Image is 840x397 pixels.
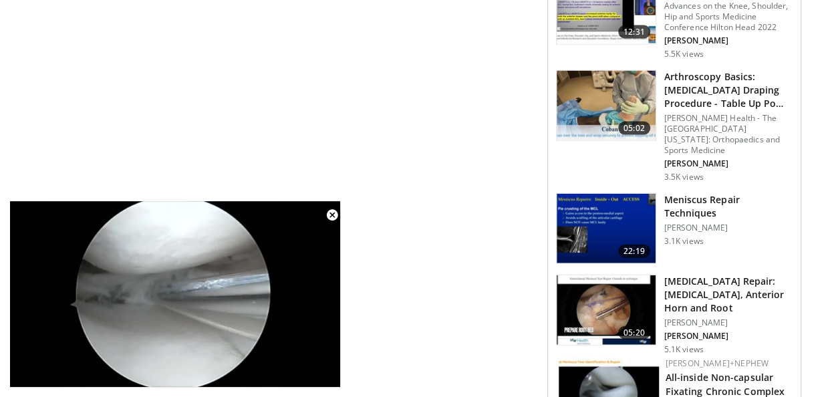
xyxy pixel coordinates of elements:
[664,331,793,342] p: [PERSON_NAME]
[664,223,793,233] p: [PERSON_NAME]
[319,201,345,229] button: Close
[664,236,704,247] p: 3.1K views
[664,35,793,46] p: [PERSON_NAME]
[556,70,793,182] a: 05:02 Arthroscopy Basics: [MEDICAL_DATA] Draping Procedure - Table Up Po… [PERSON_NAME] Health - ...
[9,201,341,388] video-js: Video Player
[664,172,704,182] p: 3.5K views
[664,113,793,156] p: [PERSON_NAME] Health - The [GEOGRAPHIC_DATA][US_STATE]: Orthopaedics and Sports Medicine
[618,245,650,258] span: 22:19
[618,122,650,135] span: 05:02
[664,344,704,355] p: 5.1K views
[618,25,650,39] span: 12:31
[556,275,793,355] a: 05:20 [MEDICAL_DATA] Repair: [MEDICAL_DATA], Anterior Horn and Root [PERSON_NAME] [PERSON_NAME] 5...
[556,193,793,264] a: 22:19 Meniscus Repair Techniques [PERSON_NAME] 3.1K views
[557,194,656,263] img: d7c155e4-6827-4b21-b19c-fb422b4aaa41.150x105_q85_crop-smart_upscale.jpg
[664,193,793,220] h3: Meniscus Repair Techniques
[664,70,793,110] h3: Arthroscopy Basics: [MEDICAL_DATA] Draping Procedure - Table Up Po…
[557,275,656,345] img: 6fd4a45a-5b97-4599-94ef-10dbe799a1a7.150x105_q85_crop-smart_upscale.jpg
[557,71,656,140] img: 713490ac-eeae-4ba4-8710-dce86352a06e.150x105_q85_crop-smart_upscale.jpg
[664,317,793,328] p: [PERSON_NAME]
[618,326,650,340] span: 05:20
[664,275,793,315] h3: [MEDICAL_DATA] Repair: [MEDICAL_DATA], Anterior Horn and Root
[666,358,768,369] a: [PERSON_NAME]+Nephew
[664,158,793,169] p: [PERSON_NAME]
[664,49,704,59] p: 5.5K views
